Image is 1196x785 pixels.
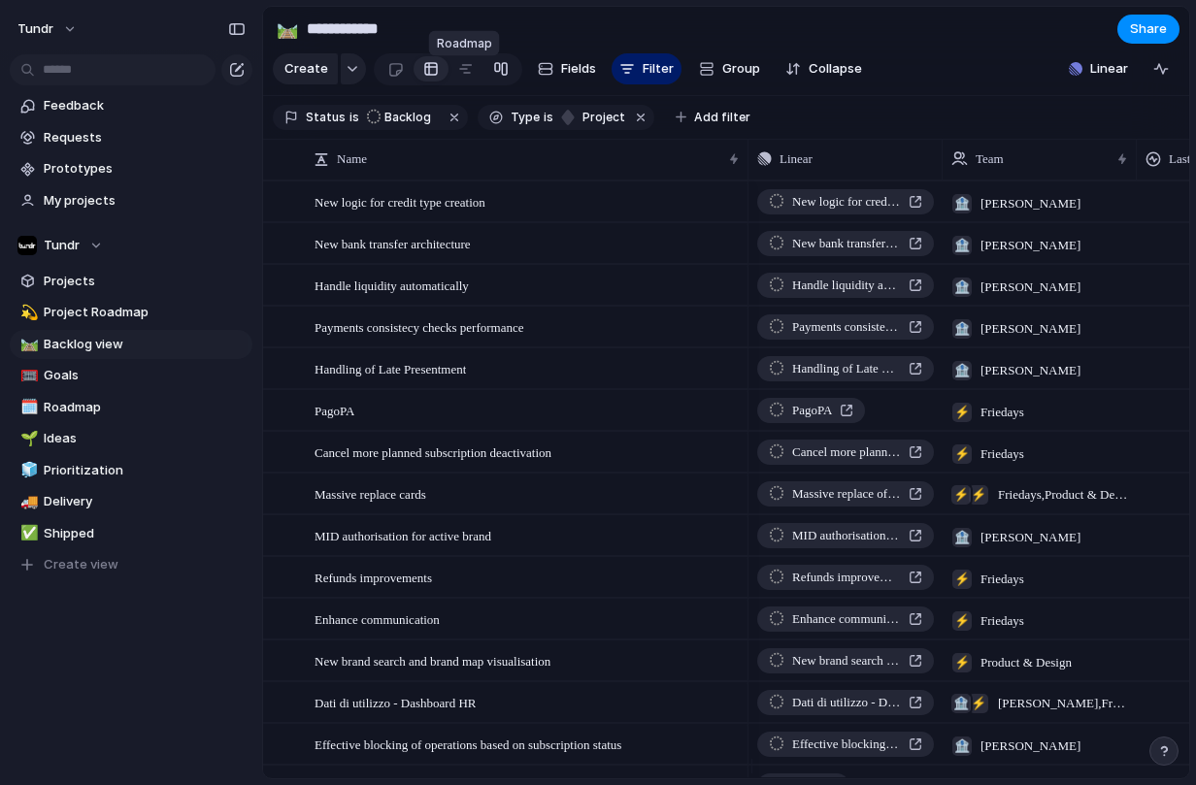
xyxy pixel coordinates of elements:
span: Shipped [44,524,246,543]
span: Friedays , Product & Design [998,485,1128,505]
span: Backlog [384,109,431,126]
button: Collapse [778,53,870,84]
div: Roadmap [429,31,500,56]
span: Group [722,59,760,79]
div: ⚡ [952,444,972,464]
span: [PERSON_NAME] [980,736,1080,756]
span: Refunds improvements [315,566,432,588]
a: Dati di utilizzo - Dashboard HR [757,690,934,715]
button: 🌱 [17,429,37,448]
button: Filter [612,53,681,84]
span: Status [306,109,346,126]
button: project [555,107,629,128]
span: Handle liquidity automatically [315,274,469,296]
span: Create [284,59,328,79]
span: PagoPA [315,399,354,421]
button: 🚚 [17,492,37,511]
button: Create view [10,550,252,579]
a: Requests [10,123,252,152]
button: 🧊 [17,461,37,480]
a: 🥅Goals [10,361,252,390]
div: 🏦 [952,528,972,547]
span: Dati di utilizzo - Dashboard HR [315,691,476,713]
button: 🗓️ [17,398,37,417]
span: New bank transfer architecture [792,234,901,253]
button: 🥅 [17,366,37,385]
div: 🏦 [952,278,972,297]
span: [PERSON_NAME] [980,528,1080,547]
a: Effective blocking of operations based on subscription status [757,732,934,757]
span: Feedback [44,96,246,115]
span: Payments consistecy checks performance [792,317,901,337]
span: Friedays [980,570,1024,589]
button: Tundr [9,14,87,45]
div: 🗓️Roadmap [10,393,252,422]
div: ✅ [20,522,34,544]
div: 💫Project Roadmap [10,298,252,327]
span: Effective blocking of operations based on subscription status [792,735,901,754]
span: [PERSON_NAME] [980,278,1080,297]
span: [PERSON_NAME] [980,361,1080,380]
button: Group [689,53,770,84]
div: ⚡ [952,403,972,422]
div: 🗓️ [20,396,34,418]
a: Feedback [10,91,252,120]
div: 🥅 [20,365,34,387]
span: Friedays [980,403,1024,422]
button: 🛤️ [17,335,37,354]
div: ⚡ [969,485,988,505]
span: Fields [561,59,596,79]
div: 💫 [20,302,34,324]
span: is [349,109,359,126]
span: Project Roadmap [44,303,246,322]
div: ⚡ [951,485,971,505]
span: Handling of Late Presentment [792,359,901,378]
span: Product & Design [980,653,1072,672]
span: [PERSON_NAME] , Friedays [998,694,1128,713]
a: New logic for credit type creation [757,189,934,214]
a: ✅Shipped [10,519,252,548]
span: Ideas [44,429,246,448]
span: Goals [44,366,246,385]
button: Add filter [664,104,762,131]
span: Massive replace cards [315,482,426,505]
span: Friedays [980,611,1024,631]
span: Massive replace of cards [792,484,901,504]
span: Cancel more planned subscription deactivation [792,442,901,462]
div: 🛤️ [20,333,34,355]
span: [PERSON_NAME] [980,236,1080,255]
span: New logic for credit type creation [315,190,485,213]
span: Handle liquidity automatically [792,276,901,295]
span: Enhance communication [792,609,901,629]
span: Effective blocking of operations based on subscription status [315,733,621,755]
a: New brand search and brand map visualisation [757,648,934,673]
a: 🛤️Backlog view [10,330,252,359]
span: New bank transfer architecture [315,232,471,254]
div: ⚡ [952,611,972,631]
a: Handling of Late Presentment [757,356,934,381]
button: 🛤️ [272,14,303,45]
span: MID authorisation for active brand [315,524,491,546]
a: 🌱Ideas [10,424,252,453]
span: New logic for credit type creation [792,192,901,212]
div: 🏦 [952,319,972,339]
div: 🚚Delivery [10,487,252,516]
div: 🏦 [952,194,972,213]
a: My projects [10,186,252,215]
button: Linear [1061,54,1136,83]
span: is [544,109,553,126]
span: Projects [44,272,246,291]
span: My projects [44,191,246,211]
button: Backlog [361,107,443,128]
div: 🏦 [952,736,972,756]
a: Handle liquidity automatically [757,273,934,298]
span: Team [976,149,1004,169]
div: 🚚 [20,491,34,513]
span: Backlog view [44,335,246,354]
span: Payments consistecy checks performance [315,315,524,338]
div: ⚡ [969,694,988,713]
span: New brand search and brand map visualisation [315,649,550,671]
a: 🧊Prioritization [10,456,252,485]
